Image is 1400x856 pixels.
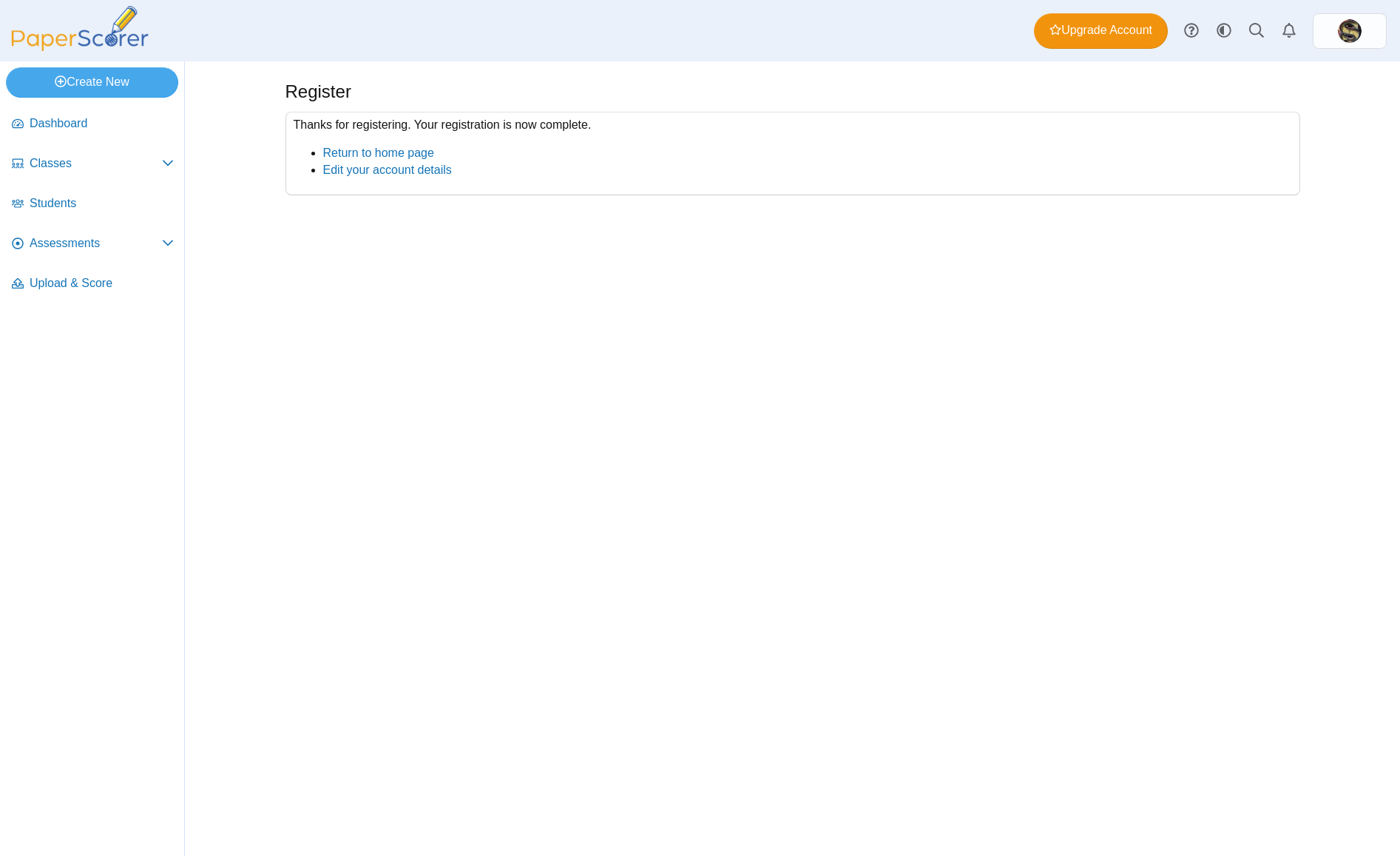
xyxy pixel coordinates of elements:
span: Assessments [30,235,162,252]
a: Edit your account details [323,164,452,176]
a: Upgrade Account [1034,13,1168,49]
img: ps.gJEk1pekn4q1W2rG [1338,19,1362,43]
span: Upload & Score [30,275,174,291]
a: Students [6,186,180,222]
a: Alerts [1273,15,1305,47]
a: Classes [6,146,180,182]
a: PaperScorer [6,41,154,53]
h1: Register [285,79,351,104]
span: Stephanie Meurer [1338,19,1362,43]
a: Create New [6,67,178,97]
a: ps.gJEk1pekn4q1W2rG [1313,13,1387,49]
a: Upload & Score [6,266,180,302]
span: Upgrade Account [1049,22,1152,38]
span: Dashboard [30,115,174,132]
a: Return to home page [323,146,434,159]
img: PaperScorer [6,6,154,51]
span: Students [30,195,174,212]
a: Assessments [6,226,180,262]
div: Thanks for registering. Your registration is now complete. [285,112,1300,195]
a: Dashboard [6,107,180,142]
span: Classes [30,155,162,172]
